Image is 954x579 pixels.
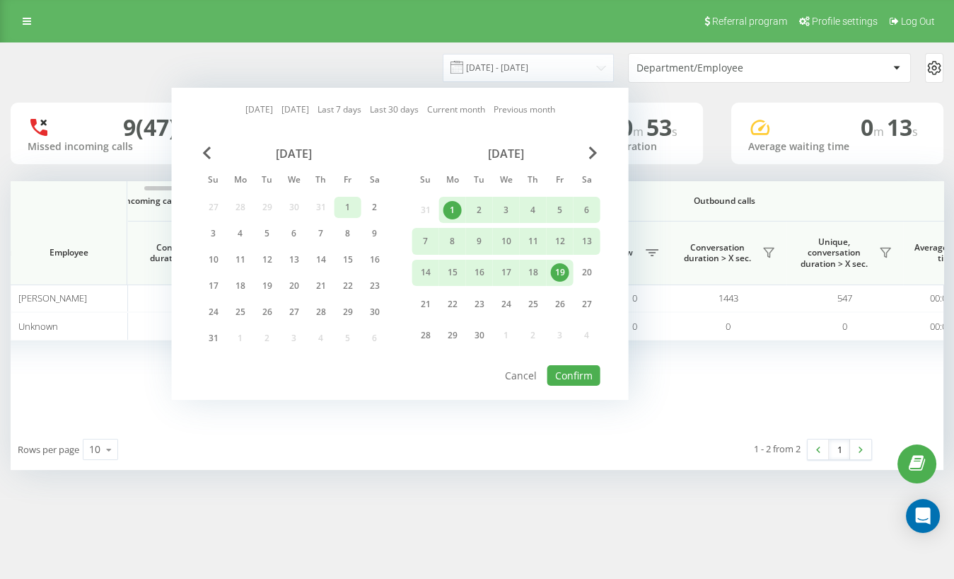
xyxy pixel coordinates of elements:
a: [DATE] [281,103,309,116]
div: 17 [497,263,516,282]
abbr: Monday [230,171,251,192]
abbr: Wednesday [496,171,517,192]
div: Tue Aug 5, 2025 [254,223,281,244]
div: 4 [231,224,250,243]
span: Next Month [589,147,598,159]
abbr: Tuesday [257,171,278,192]
span: 0 [842,320,847,333]
div: Sat Aug 23, 2025 [361,275,388,297]
div: Mon Aug 18, 2025 [227,275,254,297]
div: 15 [443,263,462,282]
span: Profile settings [812,16,878,27]
span: Unknown [18,320,58,333]
div: Mon Aug 4, 2025 [227,223,254,244]
span: 13 [887,112,918,142]
div: Sun Sep 7, 2025 [412,228,439,254]
div: 1 [443,201,462,219]
div: 12 [551,232,569,251]
div: Wed Sep 10, 2025 [493,228,520,254]
div: 27 [578,295,596,314]
a: Last 30 days [370,103,419,116]
span: Rows per page [18,443,79,456]
div: 24 [204,303,223,321]
div: 17 [204,277,223,295]
abbr: Friday [337,171,359,192]
abbr: Saturday [576,171,598,192]
div: 11 [231,251,250,269]
div: Mon Sep 15, 2025 [439,260,466,286]
div: 4 [524,201,542,219]
div: 6 [285,224,303,243]
div: 14 [417,263,435,282]
div: 7 [312,224,330,243]
div: Fri Aug 8, 2025 [335,223,361,244]
div: 18 [524,263,542,282]
div: 25 [524,295,542,314]
div: 2 [366,198,384,217]
div: 10 [89,442,100,457]
div: 6 [578,201,596,219]
a: Previous month [494,103,555,116]
div: 21 [417,295,435,314]
div: 9 [366,224,384,243]
div: 21 [312,277,330,295]
div: Thu Aug 14, 2025 [308,249,335,270]
div: 31 [204,329,223,348]
a: Last 7 days [318,103,361,116]
span: 0 [632,292,637,304]
span: m [633,124,646,139]
div: 27 [285,303,303,321]
span: Unique, conversation duration > Х sec. [793,236,875,270]
div: Fri Sep 19, 2025 [547,260,574,286]
div: Fri Sep 26, 2025 [547,291,574,317]
div: [DATE] [200,147,388,161]
div: 10 [497,232,516,251]
div: Tue Aug 26, 2025 [254,302,281,323]
div: Tue Sep 9, 2025 [466,228,493,254]
div: Sat Sep 13, 2025 [574,228,600,254]
div: Open Intercom Messenger [906,499,940,533]
div: Missed incoming calls [28,141,206,153]
div: 28 [417,326,435,345]
div: Sat Sep 20, 2025 [574,260,600,286]
div: Mon Sep 22, 2025 [439,291,466,317]
span: Referral program [712,16,787,27]
div: Wed Aug 6, 2025 [281,223,308,244]
div: 19 [258,277,277,295]
span: 1443 [719,292,738,304]
span: 0 [861,112,887,142]
div: Thu Aug 7, 2025 [308,223,335,244]
div: Sun Aug 3, 2025 [200,223,227,244]
div: Fri Sep 12, 2025 [547,228,574,254]
div: Tue Sep 23, 2025 [466,291,493,317]
div: 13 [578,232,596,251]
span: Previous Month [203,147,211,159]
span: [PERSON_NAME] [18,292,87,304]
a: Current month [427,103,485,116]
abbr: Tuesday [469,171,490,192]
div: 13 [285,251,303,269]
div: Fri Aug 1, 2025 [335,197,361,218]
div: 19 [551,263,569,282]
abbr: Friday [549,171,571,192]
div: Sun Sep 21, 2025 [412,291,439,317]
a: 1 [829,440,850,459]
div: 29 [339,303,357,321]
div: Tue Aug 12, 2025 [254,249,281,270]
div: Sun Aug 17, 2025 [200,275,227,297]
div: Thu Sep 4, 2025 [520,197,547,223]
div: 20 [578,263,596,282]
span: m [873,124,887,139]
div: Sun Sep 28, 2025 [412,323,439,349]
div: Wed Sep 24, 2025 [493,291,520,317]
div: 2 [470,201,489,219]
div: Fri Aug 29, 2025 [335,302,361,323]
span: s [912,124,918,139]
div: Mon Sep 1, 2025 [439,197,466,223]
div: 8 [339,224,357,243]
div: 18 [231,277,250,295]
abbr: Monday [442,171,463,192]
div: 1 - 2 from 2 [754,442,801,456]
abbr: Thursday [523,171,544,192]
div: Tue Aug 19, 2025 [254,275,281,297]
